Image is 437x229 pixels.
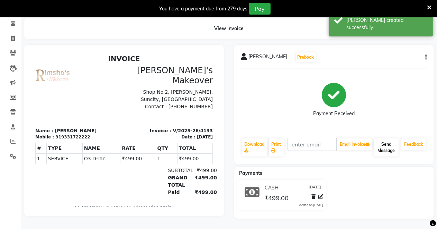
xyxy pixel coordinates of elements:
div: Payment Received [313,110,355,118]
p: We Are Happy To Serve You, Please Visit Again ! [4,153,182,159]
td: SERVICE [15,102,51,112]
div: You have a payment due from 279 days [159,5,247,12]
div: ₹499.00 [159,137,186,144]
div: [DATE] [166,82,182,88]
span: [PERSON_NAME] [249,53,288,63]
p: Name : [PERSON_NAME] [4,76,89,83]
div: Bill created successfully. [346,17,428,31]
div: SUBTOTAL [133,115,159,122]
span: Payments [239,170,263,176]
button: Email Invoice [337,138,372,150]
th: # [4,92,16,102]
a: Print [269,138,284,156]
div: Added on [DATE] [299,203,323,207]
div: Paid [133,137,159,144]
button: Send Message [374,138,399,156]
th: QTY [125,92,146,102]
div: Date : [150,82,164,88]
h2: INVOICE [4,3,182,11]
p: Shop No.2, [PERSON_NAME], Suncity, [GEOGRAPHIC_DATA] [97,37,182,51]
div: View Invoice [24,18,434,39]
span: CASH [265,184,279,192]
div: ₹499.00 [159,122,186,137]
th: TYPE [15,92,51,102]
th: NAME [51,92,89,102]
td: 1 [125,102,146,112]
a: Download [242,138,267,156]
p: Invoice : V/2025-26/4133 [97,76,182,83]
div: 919331722222 [24,82,59,88]
div: ₹499.00 [159,115,186,122]
p: Contact : [PHONE_NUMBER] [97,51,182,59]
td: 1 [4,102,16,112]
td: ₹499.00 [89,102,125,112]
div: Mobile : [4,82,23,88]
button: Pay [249,3,271,15]
h3: [PERSON_NAME]'s Makeover [97,14,182,34]
div: GRAND TOTAL [133,122,159,137]
th: RATE [89,92,125,102]
span: [DATE] [309,184,321,192]
td: ₹499.00 [146,102,181,112]
a: Feedback [401,138,426,150]
th: TOTAL [146,92,181,102]
button: Prebook [296,52,316,62]
input: enter email [288,138,337,151]
span: O3 D-Tan [53,103,88,111]
span: ₹499.00 [264,194,289,204]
